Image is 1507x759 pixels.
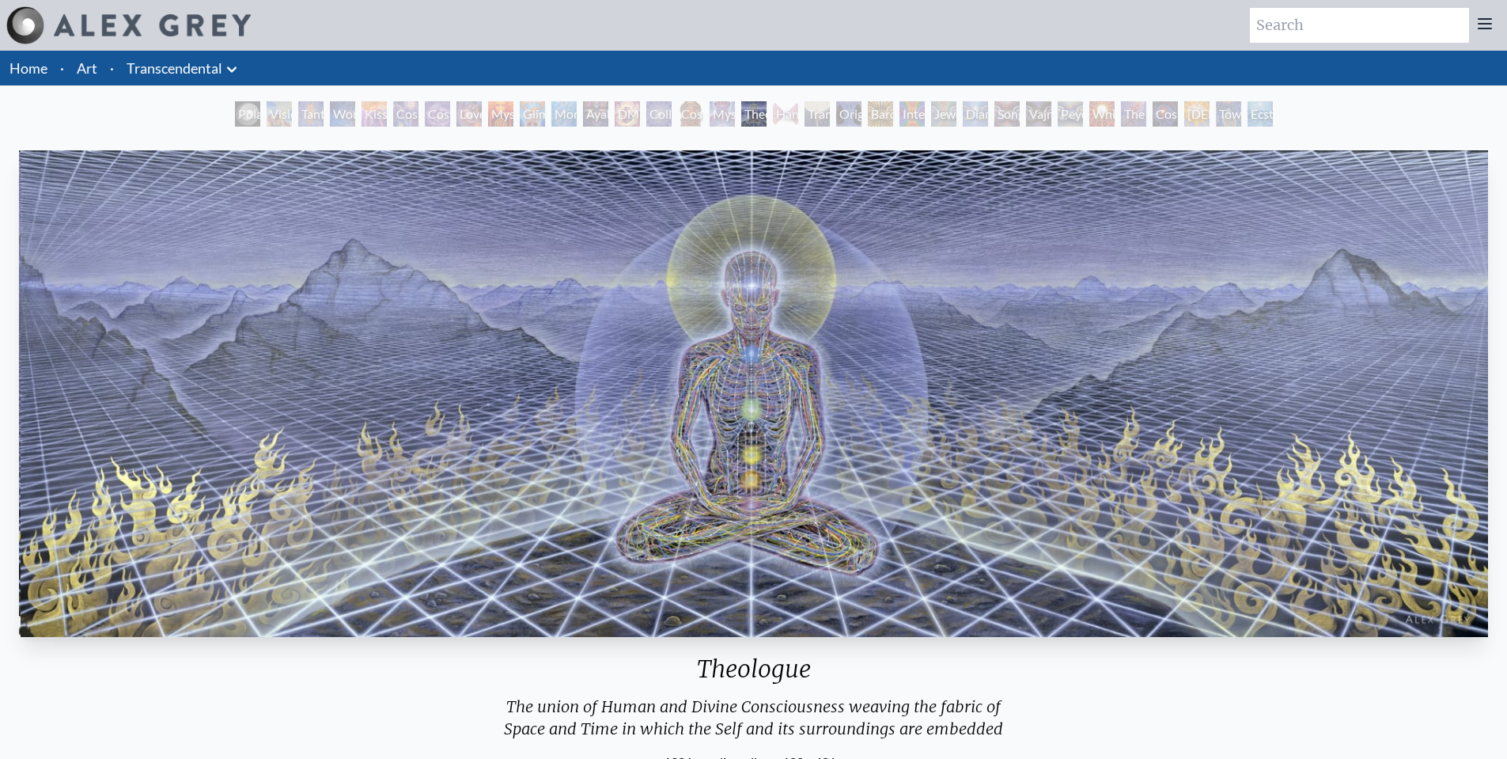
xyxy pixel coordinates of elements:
[19,150,1488,637] img: Theologue-1986-Alex-Grey-watermarked-1624393305.jpg
[899,101,925,127] div: Interbeing
[456,101,482,127] div: Love is a Cosmic Force
[646,101,672,127] div: Collective Vision
[1153,101,1178,127] div: Cosmic Consciousness
[1250,8,1469,43] input: Search
[104,51,120,85] li: ·
[54,51,70,85] li: ·
[393,101,418,127] div: Cosmic Creativity
[1248,101,1273,127] div: Ecstasy
[13,655,1494,696] div: Theologue
[773,101,798,127] div: Hands that See
[1121,101,1146,127] div: The Great Turn
[994,101,1020,127] div: Song of Vajra Being
[9,59,47,77] a: Home
[1184,101,1210,127] div: [DEMOGRAPHIC_DATA]
[488,101,513,127] div: Mysteriosa 2
[362,101,387,127] div: Kiss of the [MEDICAL_DATA]
[805,101,830,127] div: Transfiguration
[520,101,545,127] div: Glimpsing the Empyrean
[1026,101,1051,127] div: Vajra Being
[868,101,893,127] div: Bardo Being
[298,101,324,127] div: Tantra
[235,101,260,127] div: Polar Unity Spiral
[330,101,355,127] div: Wonder
[615,101,640,127] div: DMT - The Spirit Molecule
[741,101,767,127] div: Theologue
[267,101,292,127] div: Visionary Origin of Language
[399,696,1108,753] div: The union of Human and Divine Consciousness weaving the fabric of Space and Time in which the Sel...
[425,101,450,127] div: Cosmic Artist
[1058,101,1083,127] div: Peyote Being
[1216,101,1241,127] div: Toward the One
[583,101,608,127] div: Ayahuasca Visitation
[836,101,861,127] div: Original Face
[931,101,956,127] div: Jewel Being
[127,57,222,79] a: Transcendental
[551,101,577,127] div: Monochord
[963,101,988,127] div: Diamond Being
[710,101,735,127] div: Mystic Eye
[678,101,703,127] div: Cosmic [DEMOGRAPHIC_DATA]
[1089,101,1115,127] div: White Light
[77,57,97,79] a: Art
